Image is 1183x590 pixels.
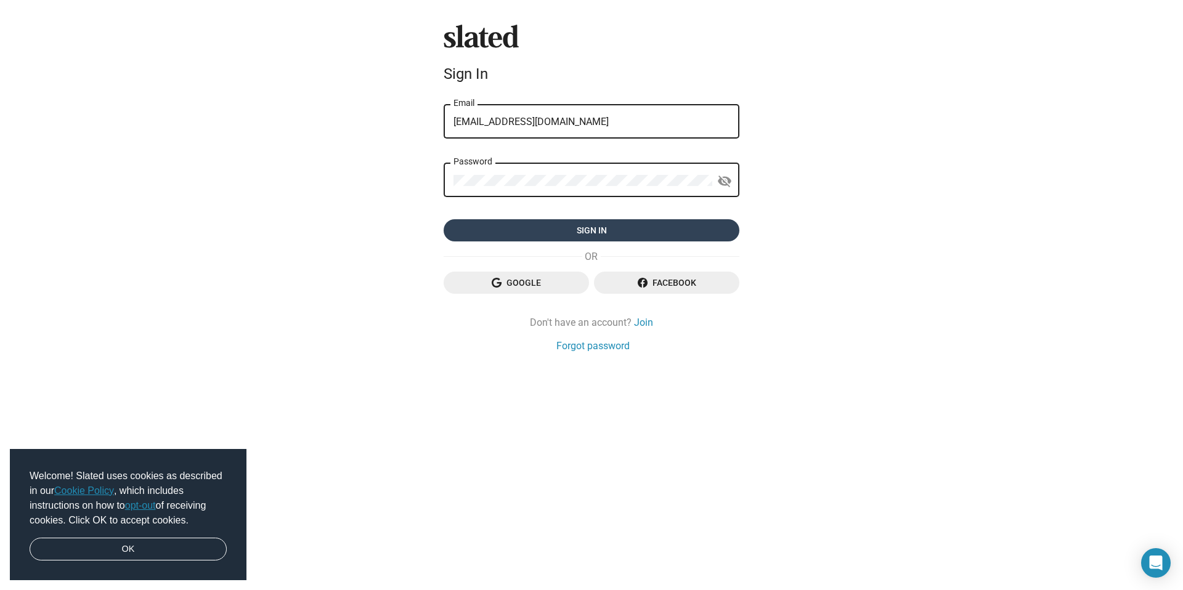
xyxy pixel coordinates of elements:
div: Don't have an account? [444,316,739,329]
a: Cookie Policy [54,485,114,496]
button: Show password [712,169,737,193]
span: Sign in [453,219,730,241]
div: Open Intercom Messenger [1141,548,1171,578]
sl-branding: Sign In [444,25,739,87]
a: opt-out [125,500,156,511]
a: Join [634,316,653,329]
span: Facebook [604,272,730,294]
a: dismiss cookie message [30,538,227,561]
button: Google [444,272,589,294]
span: Welcome! Slated uses cookies as described in our , which includes instructions on how to of recei... [30,469,227,528]
mat-icon: visibility_off [717,172,732,191]
div: cookieconsent [10,449,246,581]
a: Forgot password [556,339,630,352]
span: Google [453,272,579,294]
div: Sign In [444,65,739,83]
button: Facebook [594,272,739,294]
button: Sign in [444,219,739,241]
